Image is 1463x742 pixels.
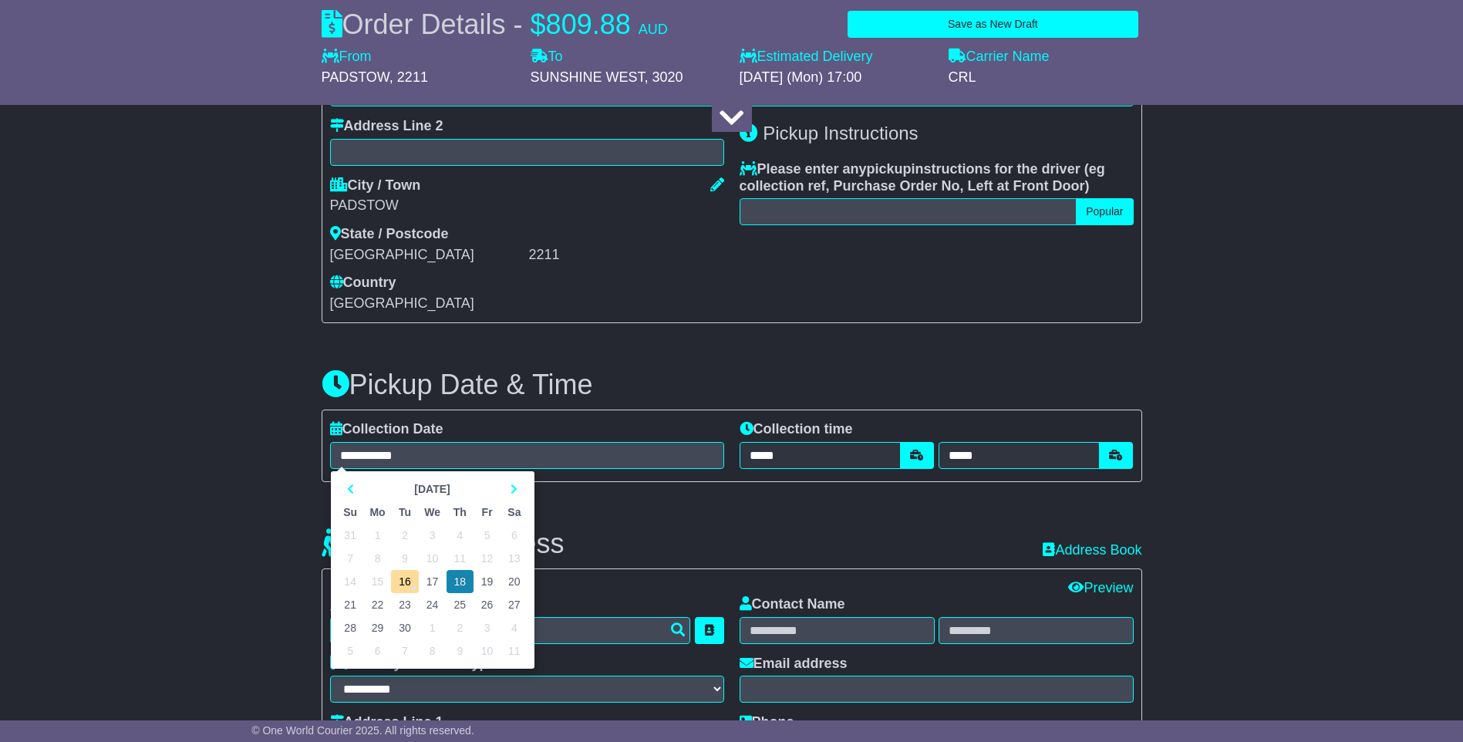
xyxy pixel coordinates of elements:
[364,639,392,663] td: 6
[740,596,845,613] label: Contact Name
[364,616,392,639] td: 29
[740,714,794,731] label: Phone
[337,639,364,663] td: 5
[419,616,447,639] td: 1
[474,524,501,547] td: 5
[1043,542,1141,558] a: Address Book
[763,123,918,143] span: Pickup Instructions
[391,616,418,639] td: 30
[474,593,501,616] td: 26
[740,161,1134,194] label: Please enter any instructions for the driver ( )
[447,547,474,570] td: 11
[546,8,631,40] span: 809.88
[330,275,396,292] label: Country
[322,69,389,85] span: PADSTOW
[740,421,853,438] label: Collection time
[337,501,364,524] th: Su
[645,69,683,85] span: , 3020
[391,639,418,663] td: 7
[740,69,933,86] div: [DATE] (Mon) 17:00
[322,49,372,66] label: From
[740,49,933,66] label: Estimated Delivery
[501,547,528,570] td: 13
[389,69,428,85] span: , 2211
[474,616,501,639] td: 3
[501,524,528,547] td: 6
[322,528,565,559] h3: Delivery Address
[531,8,546,40] span: $
[419,547,447,570] td: 10
[501,501,528,524] th: Sa
[531,49,563,66] label: To
[501,570,528,593] td: 20
[474,570,501,593] td: 19
[330,177,421,194] label: City / Town
[949,69,1142,86] div: CRL
[419,524,447,547] td: 3
[330,197,724,214] div: PADSTOW
[337,616,364,639] td: 28
[474,501,501,524] th: Fr
[330,226,449,243] label: State / Postcode
[447,593,474,616] td: 25
[531,69,645,85] span: SUNSHINE WEST
[419,639,447,663] td: 8
[330,421,443,438] label: Collection Date
[337,593,364,616] td: 21
[501,593,528,616] td: 27
[364,593,392,616] td: 22
[474,639,501,663] td: 10
[391,501,418,524] th: Tu
[364,547,392,570] td: 8
[419,570,447,593] td: 17
[364,501,392,524] th: Mo
[529,247,724,264] div: 2211
[364,477,501,501] th: Select Month
[867,161,912,177] span: pickup
[639,22,668,37] span: AUD
[419,501,447,524] th: We
[330,295,474,311] span: [GEOGRAPHIC_DATA]
[322,369,1142,400] h3: Pickup Date & Time
[447,501,474,524] th: Th
[330,118,443,135] label: Address Line 2
[447,524,474,547] td: 4
[337,524,364,547] td: 31
[447,616,474,639] td: 2
[251,724,474,737] span: © One World Courier 2025. All rights reserved.
[364,570,392,593] td: 15
[391,593,418,616] td: 23
[501,639,528,663] td: 11
[337,547,364,570] td: 7
[391,570,418,593] td: 16
[447,570,474,593] td: 18
[740,161,1105,194] span: eg collection ref, Purchase Order No, Left at Front Door
[501,616,528,639] td: 4
[447,639,474,663] td: 9
[391,547,418,570] td: 9
[949,49,1050,66] label: Carrier Name
[1068,580,1133,595] a: Preview
[391,524,418,547] td: 2
[322,8,668,41] div: Order Details -
[740,656,848,673] label: Email address
[364,524,392,547] td: 1
[330,247,525,264] div: [GEOGRAPHIC_DATA]
[474,547,501,570] td: 12
[1076,198,1133,225] button: Popular
[848,11,1138,38] button: Save as New Draft
[337,570,364,593] td: 14
[330,714,443,731] label: Address Line 1
[419,593,447,616] td: 24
